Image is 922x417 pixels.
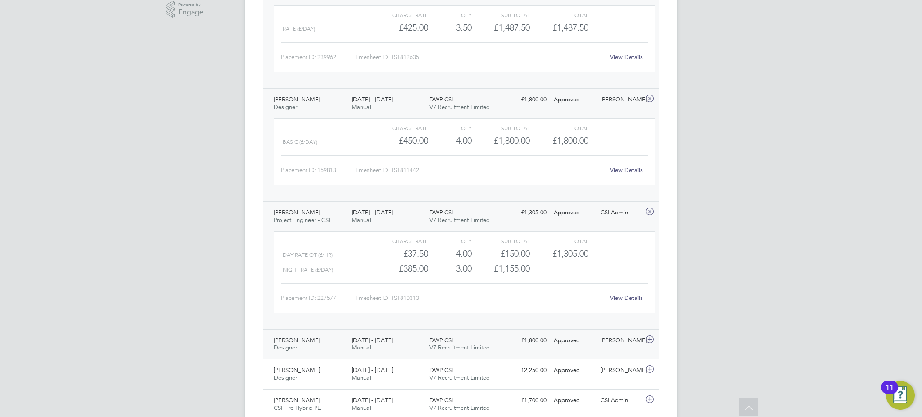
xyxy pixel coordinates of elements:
div: Approved [550,205,597,220]
div: Charge rate [370,9,428,20]
span: DWP CSI [429,366,453,374]
div: [PERSON_NAME] [597,333,644,348]
span: [PERSON_NAME] [274,396,320,404]
span: [DATE] - [DATE] [352,95,393,103]
div: Placement ID: 239962 [281,50,354,64]
div: QTY [428,122,472,133]
div: CSI Admin [597,205,644,220]
div: 4.00 [428,246,472,261]
span: Night Rate (£/day) [283,267,333,273]
div: CSI Admin [597,393,644,408]
div: £150.00 [472,246,530,261]
div: Approved [550,393,597,408]
div: Charge rate [370,122,428,133]
span: £1,800.00 [552,135,588,146]
div: £450.00 [370,133,428,148]
span: DWP CSI [429,336,453,344]
div: 11 [886,387,894,399]
a: View Details [610,53,643,61]
div: QTY [428,236,472,246]
span: [DATE] - [DATE] [352,366,393,374]
span: Engage [178,9,203,16]
div: Timesheet ID: TS1811442 [354,163,604,177]
div: 3.50 [428,20,472,35]
span: [PERSON_NAME] [274,336,320,344]
span: CSI Fire Hybrid PE [274,404,321,412]
div: 4.00 [428,133,472,148]
div: Charge rate [370,236,428,246]
span: DWP CSI [429,396,453,404]
div: Placement ID: 227577 [281,291,354,305]
div: £1,800.00 [472,133,530,148]
div: £1,800.00 [503,92,550,107]
span: Basic (£/day) [283,139,317,145]
span: Manual [352,216,371,224]
div: Timesheet ID: TS1812635 [354,50,604,64]
a: Powered byEngage [166,1,204,18]
div: Total [530,236,588,246]
span: Designer [274,344,297,351]
span: DWP CSI [429,208,453,216]
span: V7 Recruitment Limited [429,103,490,111]
a: View Details [610,166,643,174]
span: Powered by [178,1,203,9]
div: £425.00 [370,20,428,35]
span: £1,487.50 [552,22,588,33]
span: [DATE] - [DATE] [352,336,393,344]
span: [PERSON_NAME] [274,95,320,103]
span: Designer [274,103,297,111]
span: Manual [352,404,371,412]
div: [PERSON_NAME] [597,92,644,107]
span: Manual [352,344,371,351]
button: Open Resource Center, 11 new notifications [886,381,915,410]
span: Day Rate OT (£/HR) [283,252,333,258]
a: View Details [610,294,643,302]
div: QTY [428,9,472,20]
span: [PERSON_NAME] [274,208,320,216]
span: V7 Recruitment Limited [429,374,490,381]
span: [PERSON_NAME] [274,366,320,374]
span: [DATE] - [DATE] [352,208,393,216]
div: Approved [550,363,597,378]
div: £2,250.00 [503,363,550,378]
div: Timesheet ID: TS1810313 [354,291,604,305]
span: Designer [274,374,297,381]
div: Approved [550,333,597,348]
div: £1,487.50 [472,20,530,35]
span: V7 Recruitment Limited [429,344,490,351]
span: Rate (£/day) [283,26,315,32]
div: £1,155.00 [472,261,530,276]
span: DWP CSI [429,95,453,103]
div: £1,700.00 [503,393,550,408]
div: Placement ID: 169813 [281,163,354,177]
span: Manual [352,374,371,381]
div: Total [530,9,588,20]
div: Approved [550,92,597,107]
div: [PERSON_NAME] [597,363,644,378]
div: £1,800.00 [503,333,550,348]
div: £37.50 [370,246,428,261]
span: V7 Recruitment Limited [429,216,490,224]
div: Sub Total [472,9,530,20]
div: Sub Total [472,122,530,133]
span: V7 Recruitment Limited [429,404,490,412]
div: Sub Total [472,236,530,246]
div: £385.00 [370,261,428,276]
div: 3.00 [428,261,472,276]
span: Project Engineer - CSI [274,216,330,224]
span: £1,305.00 [552,248,588,259]
span: [DATE] - [DATE] [352,396,393,404]
div: £1,305.00 [503,205,550,220]
span: Manual [352,103,371,111]
div: Total [530,122,588,133]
